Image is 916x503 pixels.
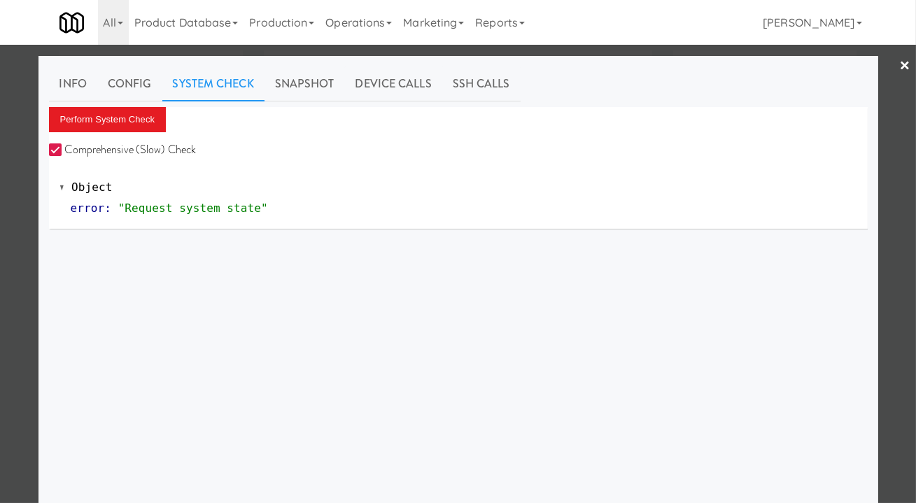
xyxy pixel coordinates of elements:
a: Device Calls [345,66,442,101]
a: Info [49,66,97,101]
span: Object [71,180,112,194]
a: System Check [162,66,265,101]
span: "Request system state" [118,201,268,215]
button: Perform System Check [49,107,167,132]
img: Micromart [59,10,84,35]
a: SSH Calls [442,66,521,101]
a: Snapshot [265,66,345,101]
span: : [104,201,111,215]
a: Config [97,66,162,101]
input: Comprehensive (Slow) Check [49,145,65,156]
label: Comprehensive (Slow) Check [49,139,197,160]
span: error [71,201,105,215]
a: × [899,45,910,88]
